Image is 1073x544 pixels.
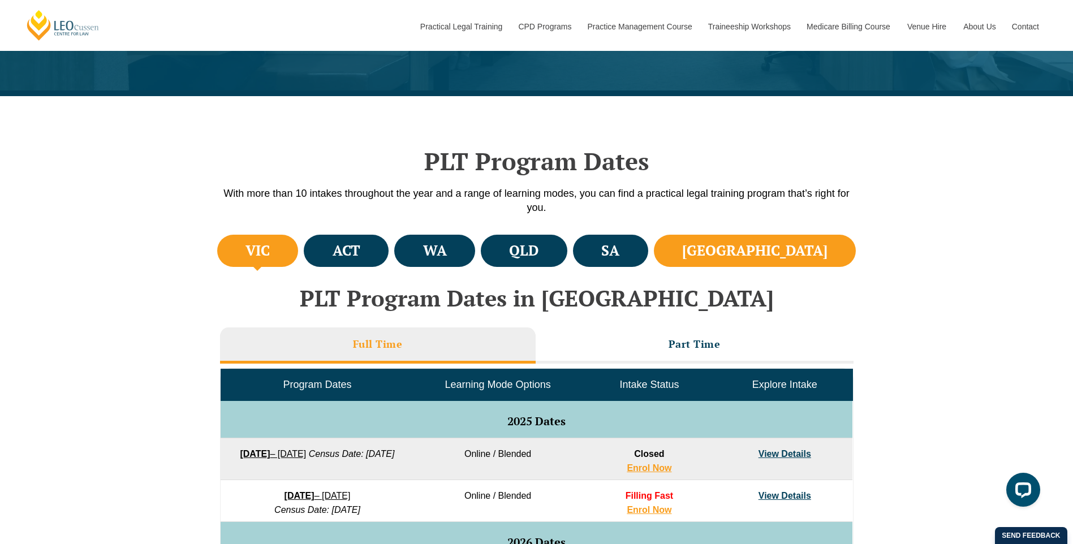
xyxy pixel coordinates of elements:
[309,449,395,459] em: Census Date: [DATE]
[798,2,899,51] a: Medicare Billing Course
[682,241,828,260] h4: [GEOGRAPHIC_DATA]
[245,241,270,260] h4: VIC
[25,9,101,41] a: [PERSON_NAME] Centre for Law
[899,2,955,51] a: Venue Hire
[214,286,859,310] h2: PLT Program Dates in [GEOGRAPHIC_DATA]
[414,438,581,480] td: Online / Blended
[274,505,360,515] em: Census Date: [DATE]
[509,241,538,260] h4: QLD
[510,2,579,51] a: CPD Programs
[627,463,671,473] a: Enrol Now
[214,147,859,175] h2: PLT Program Dates
[579,2,700,51] a: Practice Management Course
[752,379,817,390] span: Explore Intake
[619,379,679,390] span: Intake Status
[333,241,360,260] h4: ACT
[285,491,351,500] a: [DATE]– [DATE]
[601,241,619,260] h4: SA
[955,2,1003,51] a: About Us
[627,505,671,515] a: Enrol Now
[700,2,798,51] a: Traineeship Workshops
[669,338,721,351] h3: Part Time
[353,338,403,351] h3: Full Time
[214,187,859,215] p: With more than 10 intakes throughout the year and a range of learning modes, you can find a pract...
[507,413,566,429] span: 2025 Dates
[240,449,306,459] a: [DATE]– [DATE]
[283,379,351,390] span: Program Dates
[240,449,270,459] strong: [DATE]
[423,241,447,260] h4: WA
[285,491,314,500] strong: [DATE]
[445,379,551,390] span: Learning Mode Options
[759,449,811,459] a: View Details
[997,468,1045,516] iframe: LiveChat chat widget
[412,2,510,51] a: Practical Legal Training
[626,491,673,500] span: Filling Fast
[634,449,664,459] span: Closed
[759,491,811,500] a: View Details
[414,480,581,522] td: Online / Blended
[1003,2,1048,51] a: Contact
